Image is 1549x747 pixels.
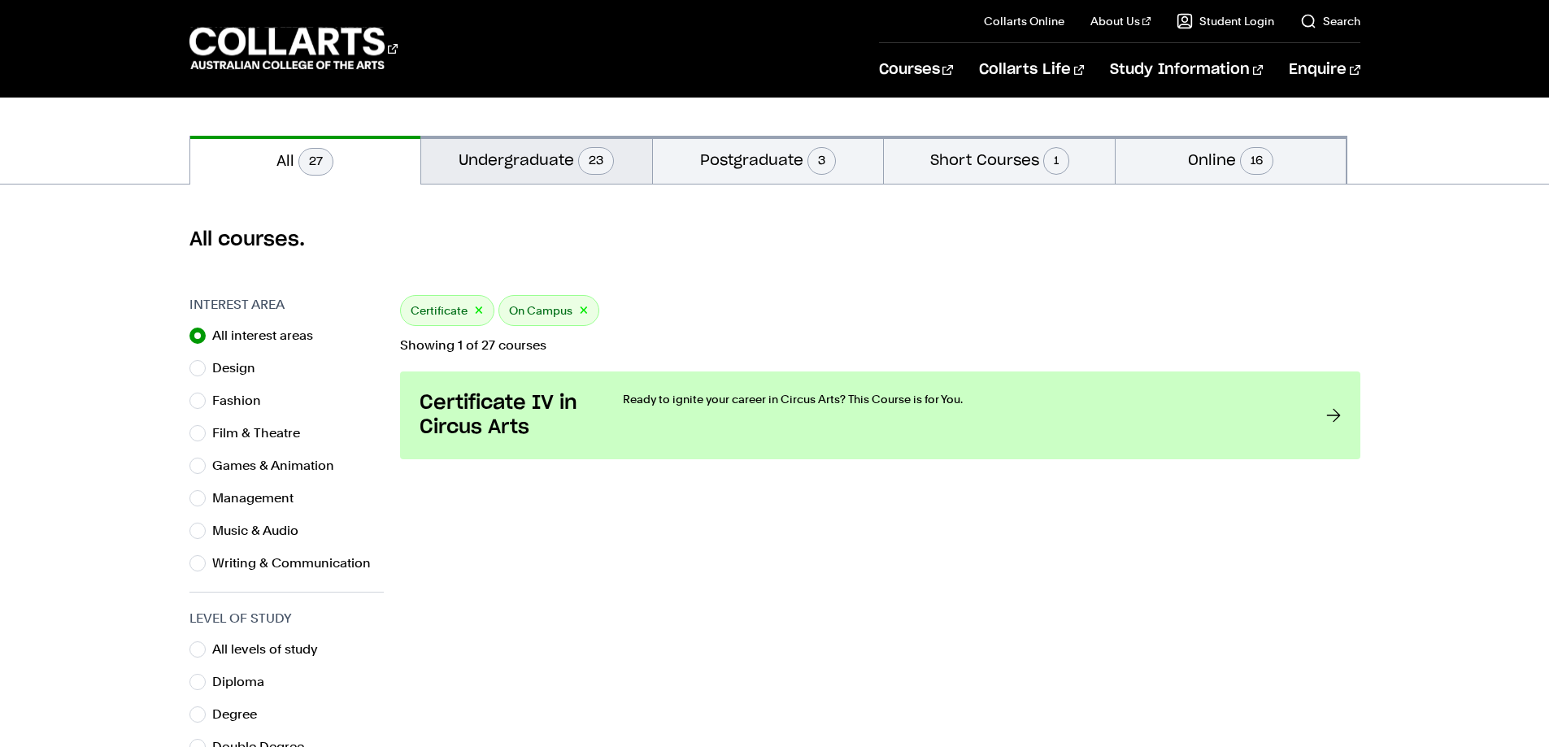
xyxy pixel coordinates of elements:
[474,302,484,320] button: ×
[979,43,1084,97] a: Collarts Life
[212,671,277,693] label: Diploma
[189,295,384,315] h3: Interest Area
[1090,13,1151,29] a: About Us
[400,371,1360,459] a: Certificate IV in Circus Arts Ready to ignite your career in Circus Arts? This Course is for You.
[884,136,1115,184] button: Short Courses1
[1289,43,1360,97] a: Enquire
[1043,147,1069,175] span: 1
[1240,147,1273,175] span: 16
[1177,13,1274,29] a: Student Login
[212,638,331,661] label: All levels of study
[498,295,599,326] div: On Campus
[212,357,268,380] label: Design
[189,609,384,628] h3: Level of Study
[212,519,311,542] label: Music & Audio
[421,136,652,184] button: Undergraduate23
[212,389,274,412] label: Fashion
[1116,136,1347,184] button: Online16
[578,147,614,175] span: 23
[212,422,313,445] label: Film & Theatre
[807,147,836,175] span: 3
[1110,43,1263,97] a: Study Information
[212,454,347,477] label: Games & Animation
[653,136,884,184] button: Postgraduate3
[984,13,1064,29] a: Collarts Online
[1300,13,1360,29] a: Search
[400,339,1360,352] p: Showing 1 of 27 courses
[212,487,307,510] label: Management
[420,391,590,440] h3: Certificate IV in Circus Arts
[623,391,1294,407] p: Ready to ignite your career in Circus Arts? This Course is for You.
[189,227,1360,253] h2: All courses.
[212,703,270,726] label: Degree
[190,136,421,185] button: All27
[298,148,333,176] span: 27
[579,302,589,320] button: ×
[400,295,494,326] div: Certificate
[189,25,398,72] div: Go to homepage
[212,324,326,347] label: All interest areas
[212,552,384,575] label: Writing & Communication
[879,43,953,97] a: Courses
